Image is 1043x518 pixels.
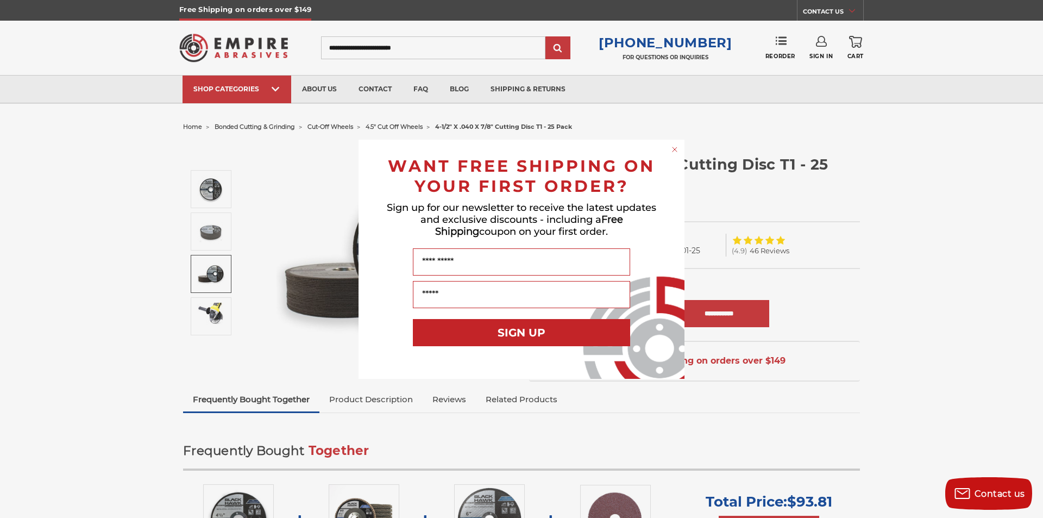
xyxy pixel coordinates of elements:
[387,202,656,238] span: Sign up for our newsletter to receive the latest updates and exclusive discounts - including a co...
[975,489,1025,499] span: Contact us
[435,214,623,238] span: Free Shipping
[669,144,680,155] button: Close dialog
[945,477,1032,510] button: Contact us
[388,156,655,196] span: WANT FREE SHIPPING ON YOUR FIRST ORDER?
[413,319,630,346] button: SIGN UP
